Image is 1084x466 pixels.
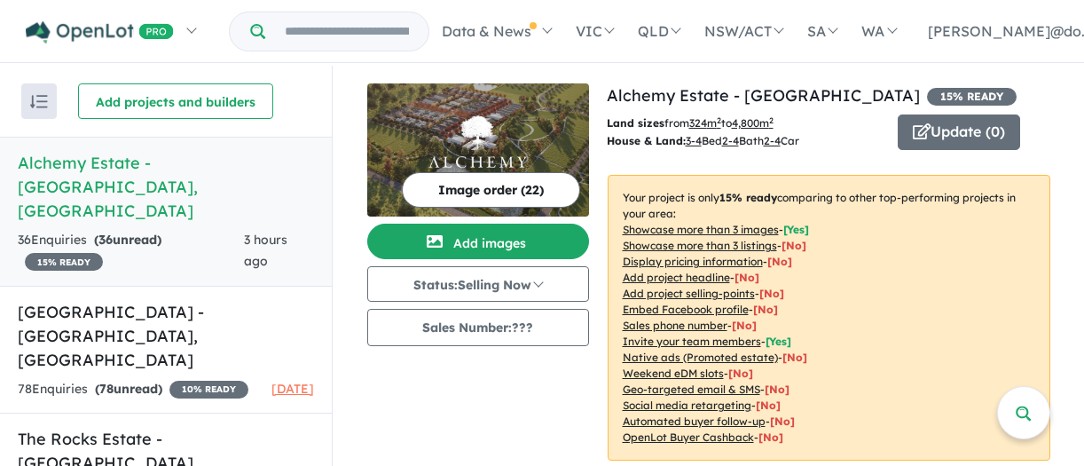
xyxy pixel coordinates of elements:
h5: Alchemy Estate - [GEOGRAPHIC_DATA] , [GEOGRAPHIC_DATA] [18,151,314,223]
span: 3 hours ago [244,232,287,269]
span: [ No ] [782,239,806,252]
span: [No] [782,351,807,364]
button: Image order (22) [402,172,580,208]
button: Add projects and builders [78,83,273,119]
span: [ Yes ] [783,223,809,236]
img: sort.svg [30,95,48,108]
span: 15 % READY [927,88,1017,106]
span: [No] [770,415,795,428]
span: [No] [756,399,781,412]
u: Display pricing information [623,255,763,268]
u: Social media retargeting [623,399,751,412]
u: Embed Facebook profile [623,303,749,316]
p: Your project is only comparing to other top-performing projects in your area: - - - - - - - - - -... [608,175,1050,461]
div: 78 Enquir ies [18,379,248,400]
u: Invite your team members [623,335,761,348]
u: 324 m [689,116,721,130]
u: Showcase more than 3 listings [623,239,777,252]
u: 3-4 [686,134,702,147]
span: 10 % READY [169,381,248,399]
u: Geo-targeted email & SMS [623,383,760,396]
p: from [607,115,884,132]
button: Update (0) [898,115,1020,150]
u: Showcase more than 3 images [623,223,779,236]
input: Try estate name, suburb, builder or developer [269,12,425,51]
span: [DATE] [271,381,314,397]
span: 15 % READY [25,253,103,271]
button: Status:Selling Now [367,266,589,302]
b: 15 % ready [719,191,777,204]
u: Native ads (Promoted estate) [623,351,778,364]
img: Alchemy Estate - Orange [367,83,589,217]
strong: ( unread) [95,381,162,397]
span: [ No ] [734,271,759,284]
span: to [721,116,774,130]
u: 2-4 [722,134,739,147]
span: [ No ] [732,319,757,332]
img: Openlot PRO Logo White [26,21,174,43]
strong: ( unread) [94,232,161,248]
sup: 2 [717,115,721,125]
span: [ Yes ] [766,335,791,348]
b: Land sizes [607,116,664,130]
span: 78 [99,381,114,397]
span: [No] [728,367,753,380]
button: Add images [367,224,589,259]
a: Alchemy Estate - [GEOGRAPHIC_DATA] [607,85,920,106]
sup: 2 [769,115,774,125]
span: [ No ] [759,287,784,300]
button: Sales Number:??? [367,309,589,346]
h5: [GEOGRAPHIC_DATA] - [GEOGRAPHIC_DATA] , [GEOGRAPHIC_DATA] [18,300,314,372]
b: House & Land: [607,134,686,147]
span: [No] [765,383,789,396]
u: Automated buyer follow-up [623,415,766,428]
span: [ No ] [753,303,778,316]
u: Weekend eDM slots [623,367,724,380]
u: Add project headline [623,271,730,284]
span: 36 [98,232,113,248]
u: Sales phone number [623,319,727,332]
span: [ No ] [767,255,792,268]
p: Bed Bath Car [607,132,884,150]
u: 2-4 [764,134,781,147]
span: [No] [758,430,783,444]
div: 36 Enquir ies [18,230,244,272]
u: Add project selling-points [623,287,755,300]
u: OpenLot Buyer Cashback [623,430,754,444]
u: 4,800 m [732,116,774,130]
